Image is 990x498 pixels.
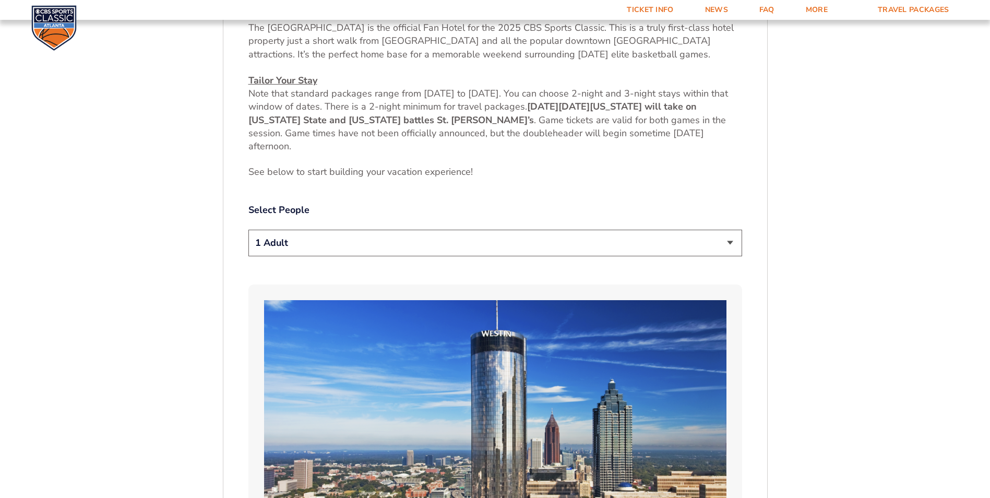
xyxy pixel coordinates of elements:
span: xperience! [430,165,473,178]
span: . Game tickets are valid for both games in the session. Game times have not been officially annou... [248,114,726,152]
img: CBS Sports Classic [31,5,77,51]
strong: [US_STATE] will take on [US_STATE] State and [US_STATE] battles St. [PERSON_NAME]’s [248,100,697,126]
label: Select People [248,204,742,217]
span: Note that standard packages range from [DATE] to [DATE]. You can choose 2-night and 3-night stays... [248,87,728,113]
u: Tailor Your Stay [248,74,317,87]
p: See below to start building your vacation e [248,165,742,179]
strong: [DATE][DATE] [527,100,590,113]
span: The [GEOGRAPHIC_DATA] is the official Fan Hotel for the 2025 CBS Sports Classic. This is a truly ... [248,21,734,60]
